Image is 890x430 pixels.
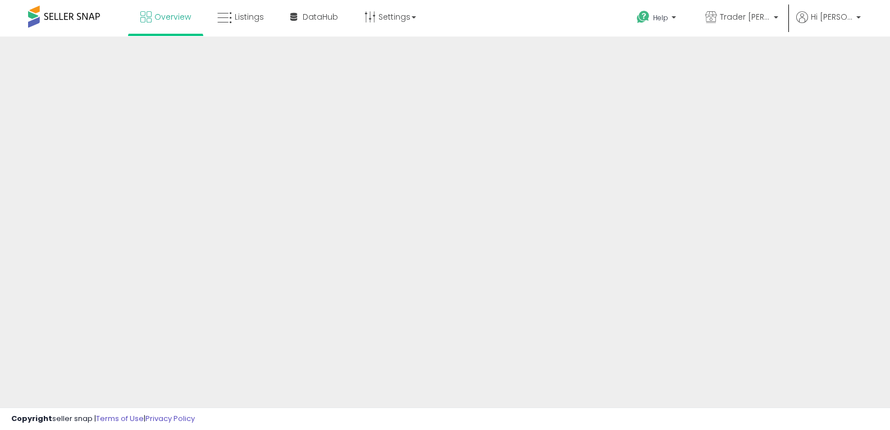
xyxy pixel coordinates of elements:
[628,2,687,37] a: Help
[11,414,195,424] div: seller snap | |
[653,13,668,22] span: Help
[96,413,144,424] a: Terms of Use
[145,413,195,424] a: Privacy Policy
[154,11,191,22] span: Overview
[720,11,770,22] span: Trader [PERSON_NAME]
[11,413,52,424] strong: Copyright
[796,11,861,37] a: Hi [PERSON_NAME]
[636,10,650,24] i: Get Help
[235,11,264,22] span: Listings
[811,11,853,22] span: Hi [PERSON_NAME]
[303,11,338,22] span: DataHub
